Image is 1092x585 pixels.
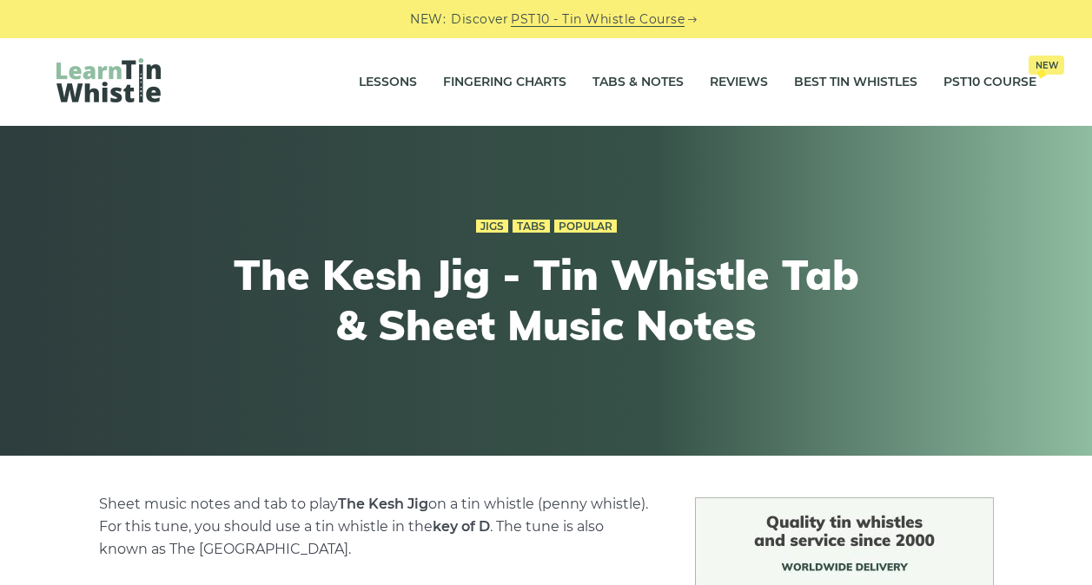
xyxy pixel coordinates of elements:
a: Lessons [359,61,417,104]
a: PST10 CourseNew [943,61,1036,104]
strong: key of D [433,518,490,535]
a: Popular [554,220,617,233]
strong: The Kesh Jig [338,496,428,512]
a: Tabs & Notes [592,61,684,104]
span: New [1029,56,1064,75]
a: Fingering Charts [443,61,566,104]
a: Reviews [710,61,768,104]
a: Jigs [476,220,508,233]
a: Tabs [513,220,550,233]
a: Best Tin Whistles [794,61,917,104]
img: LearnTinWhistle.com [56,58,161,102]
h1: The Kesh Jig - Tin Whistle Tab & Sheet Music Notes [227,250,866,350]
p: Sheet music notes and tab to play on a tin whistle (penny whistle). For this tune, you should use... [99,493,653,561]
